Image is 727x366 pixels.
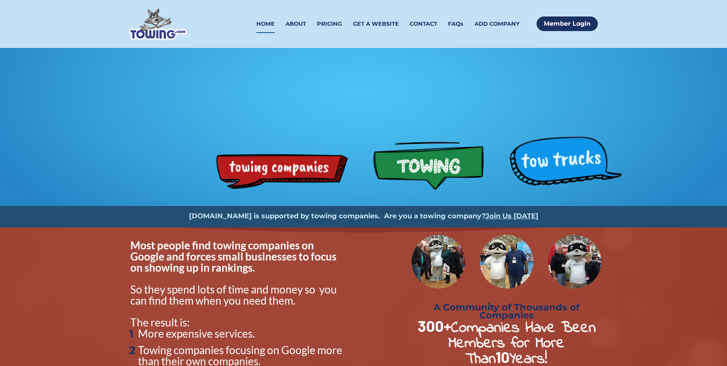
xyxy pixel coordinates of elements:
strong: 300+ [418,317,451,335]
iframe: Conversations [693,335,727,366]
a: ADD COMPANY [474,15,520,33]
span: The result is: [130,316,190,329]
span: More expensive services. [138,327,255,340]
span: So they spend lots of time and money so you can find them when you need them. [130,283,339,307]
strong: A Community of Thousands of Companies [433,302,582,321]
strong: Companies Have Been [451,317,596,340]
span: Most people find towing companies on Google and forces small businesses to focus on showing up in... [130,239,338,274]
a: PRICING [317,15,342,33]
a: ABOUT [286,15,306,33]
a: FAQs [448,15,463,33]
strong: 10 [496,348,510,366]
a: HOME [256,15,275,33]
img: Towing.com Logo [129,8,187,40]
a: CONTACT [410,15,437,33]
a: GET A WEBSITE [353,15,399,33]
strong: [DOMAIN_NAME] is supported by towing companies. Are you a towing company? [189,212,486,220]
a: Join Us [DATE] [486,212,538,220]
a: Member Login [537,16,598,31]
